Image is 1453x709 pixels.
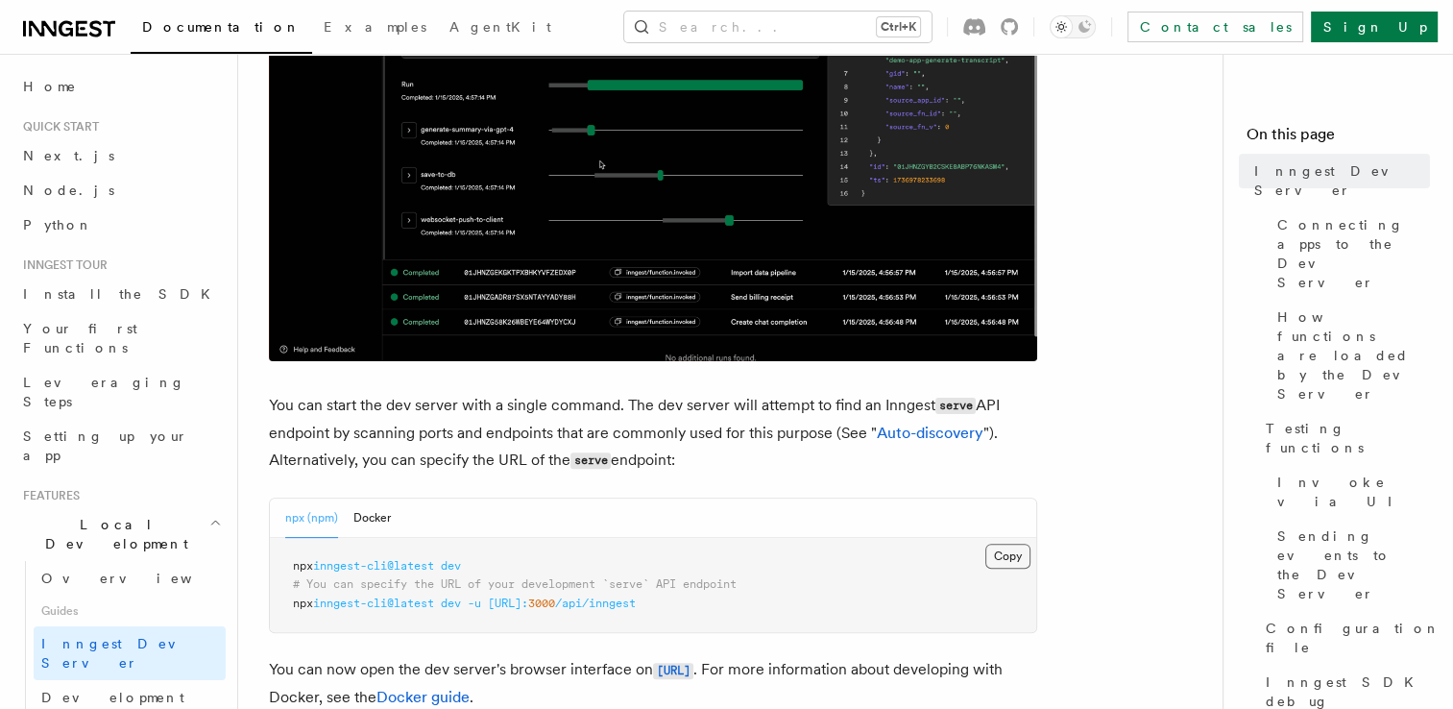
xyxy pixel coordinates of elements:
a: Install the SDK [15,277,226,311]
span: Install the SDK [23,286,222,302]
a: Examples [312,6,438,52]
span: npx [293,597,313,610]
span: 3000 [528,597,555,610]
span: Leveraging Steps [23,375,185,409]
span: AgentKit [449,19,551,35]
span: [URL]: [488,597,528,610]
span: Home [23,77,77,96]
p: You can start the dev server with a single command. The dev server will attempt to find an Innges... [269,392,1037,475]
a: Contact sales [1127,12,1303,42]
a: Testing functions [1258,411,1430,465]
a: Sending events to the Dev Server [1270,519,1430,611]
code: serve [935,398,976,414]
a: Python [15,208,226,242]
span: Quick start [15,119,99,134]
a: Home [15,69,226,104]
span: Your first Functions [23,321,137,355]
span: Invoke via UI [1277,473,1430,511]
span: Configuration file [1266,619,1441,657]
span: How functions are loaded by the Dev Server [1277,307,1430,403]
a: Documentation [131,6,312,54]
code: [URL] [653,663,693,679]
a: Overview [34,561,226,596]
button: Copy [985,544,1030,569]
button: Search...Ctrl+K [624,12,932,42]
span: Inngest Dev Server [41,636,206,671]
span: inngest-cli@latest [313,559,434,573]
a: Docker guide [376,688,470,706]
a: Auto-discovery [877,424,983,442]
span: Documentation [142,19,301,35]
button: Toggle dark mode [1050,15,1096,38]
span: npx [293,559,313,573]
a: Inngest Dev Server [34,626,226,680]
span: Features [15,488,80,503]
span: Sending events to the Dev Server [1277,526,1430,603]
a: Configuration file [1258,611,1430,665]
a: Inngest Dev Server [1247,154,1430,208]
span: Overview [41,571,239,586]
a: Sign Up [1311,12,1438,42]
span: Local Development [15,515,209,553]
a: Connecting apps to the Dev Server [1270,208,1430,300]
a: [URL] [653,660,693,678]
a: Setting up your app [15,419,226,473]
span: dev [441,597,461,610]
span: dev [441,559,461,573]
span: Inngest tour [15,257,108,273]
a: Node.js [15,173,226,208]
span: Next.js [23,148,114,163]
code: serve [570,452,611,469]
a: Invoke via UI [1270,465,1430,519]
a: Your first Functions [15,311,226,365]
a: Next.js [15,138,226,173]
kbd: Ctrl+K [877,17,920,37]
span: Inngest Dev Server [1254,161,1430,200]
a: Leveraging Steps [15,365,226,419]
button: Docker [353,499,391,538]
a: How functions are loaded by the Dev Server [1270,300,1430,411]
span: Testing functions [1266,419,1430,457]
a: AgentKit [438,6,563,52]
span: Python [23,217,93,232]
span: Node.js [23,183,114,198]
span: Connecting apps to the Dev Server [1277,215,1430,292]
span: -u [468,597,481,610]
button: npx (npm) [285,499,338,538]
button: Local Development [15,507,226,561]
span: Setting up your app [23,428,188,463]
span: /api/inngest [555,597,636,610]
span: # You can specify the URL of your development `serve` API endpoint [293,577,737,591]
span: Guides [34,596,226,626]
span: Examples [324,19,426,35]
span: inngest-cli@latest [313,597,434,610]
h4: On this page [1247,123,1430,154]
